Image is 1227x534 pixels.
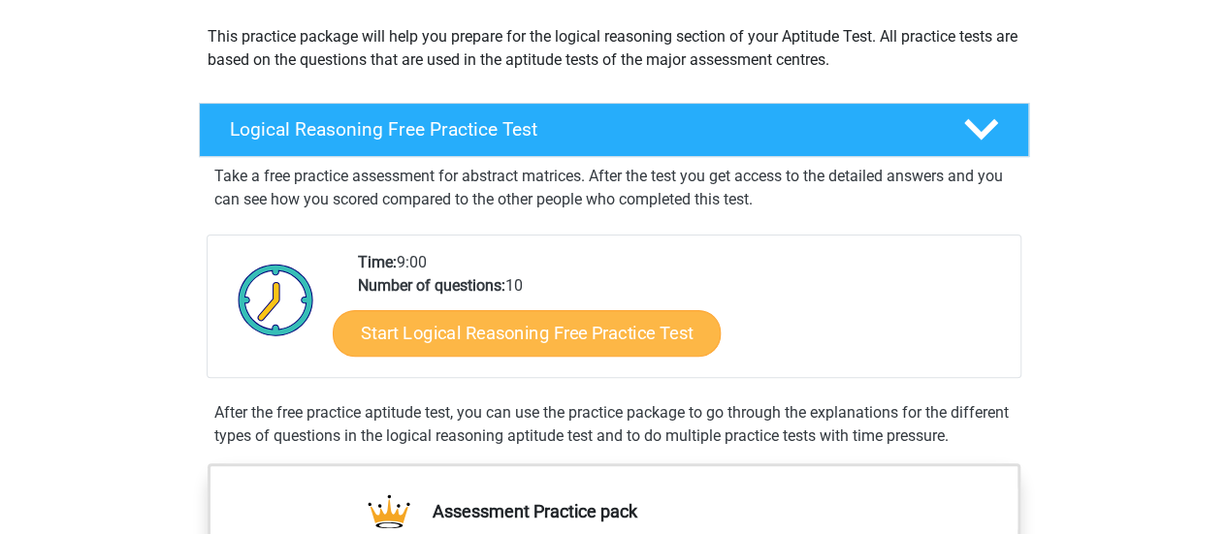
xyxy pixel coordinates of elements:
[227,251,325,348] img: Clock
[214,165,1014,211] p: Take a free practice assessment for abstract matrices. After the test you get access to the detai...
[343,251,1019,377] div: 9:00 10
[207,401,1021,448] div: After the free practice aptitude test, you can use the practice package to go through the explana...
[358,276,505,295] b: Number of questions:
[208,25,1020,72] p: This practice package will help you prepare for the logical reasoning section of your Aptitude Te...
[358,253,397,271] b: Time:
[191,103,1037,157] a: Logical Reasoning Free Practice Test
[333,309,721,356] a: Start Logical Reasoning Free Practice Test
[230,118,932,141] h4: Logical Reasoning Free Practice Test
